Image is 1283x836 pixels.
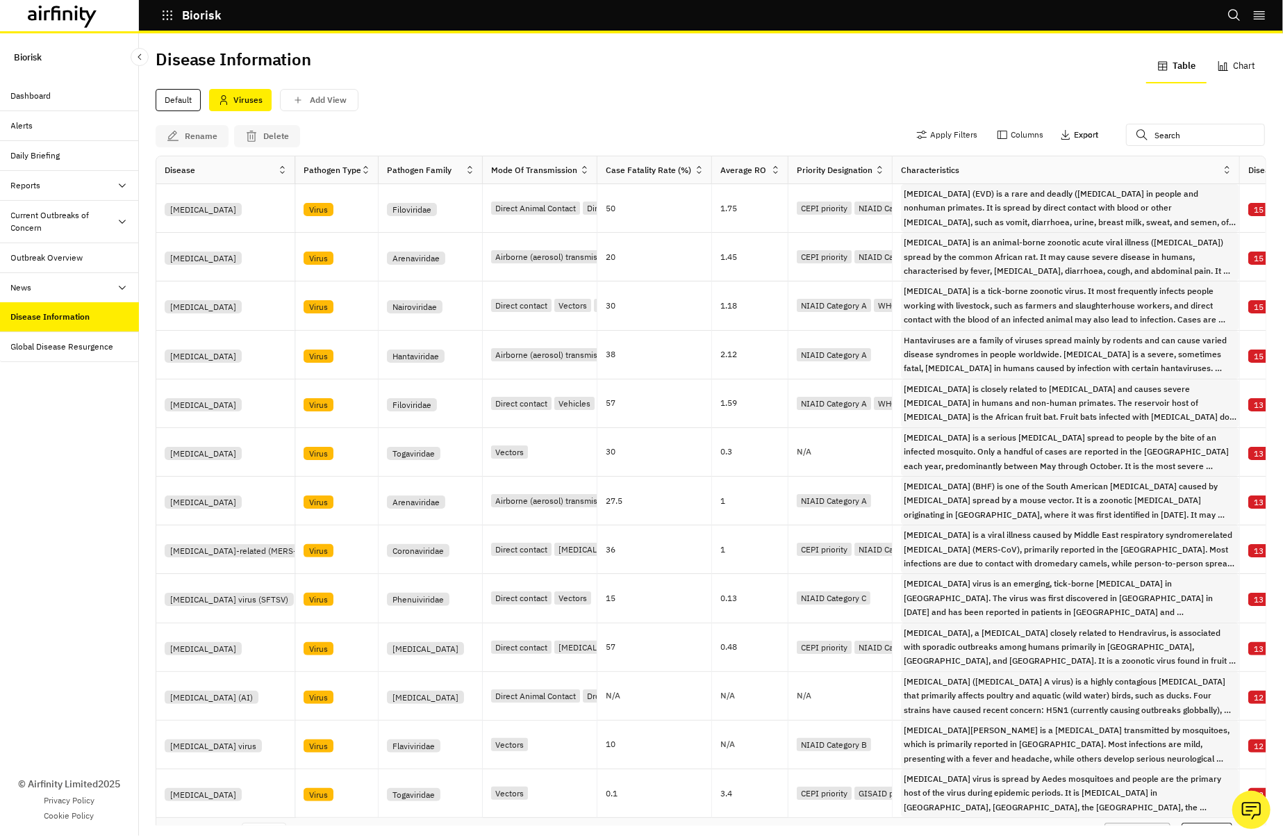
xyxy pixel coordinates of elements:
div: Flaviviridae [387,739,440,753]
span: Crimean-Congo Hemorrhagic Fever is a tick-borne zoonotic virus. It most frequently infects people... [904,284,1236,327]
div: Virus [304,495,333,509]
div: 13 [1248,495,1269,509]
button: Search [1227,3,1241,27]
div: Togaviridae [387,447,440,460]
p: N/A [797,448,811,456]
span: Severe fever with thrombocytopenia syndrome virus is an emerging, tick-borne infectious disease i... [904,577,1236,619]
div: Direct Animal Contact [491,202,580,215]
p: [MEDICAL_DATA] virus is an emerging, tick-borne [MEDICAL_DATA] in [GEOGRAPHIC_DATA]. The virus wa... [904,578,1227,688]
span: Middle East respiratory syndrome is a viral illness caused by Middle East respiratory syndromerel... [904,528,1236,571]
div: Priority Designation [797,164,872,177]
div: NIAID Category A [797,494,871,507]
div: Disease Information [11,311,90,323]
p: [MEDICAL_DATA] is a viral illness caused by Middle East respiratory syndromerelated [MEDICAL_DATA... [904,530,1234,611]
div: Average RO [720,164,766,177]
span: Avian influenza (influenza A virus) is a highly contagious viral disease that primarily affects p... [904,675,1236,717]
div: Filoviridae [387,398,437,411]
div: Droplet spread [583,689,647,703]
span: St. Louis encephalitis is a viral infection transmitted by mosquitoes, which is primarily reporte... [904,723,1236,766]
div: Virus [304,300,333,313]
div: [MEDICAL_DATA] [387,691,464,704]
p: 1.75 [720,202,788,215]
p: 50 [606,202,711,215]
div: Direct contact [491,591,552,605]
div: Togaviridae [387,788,440,801]
button: Table [1146,50,1207,83]
div: CEPI priority [797,202,852,215]
div: 15 [1248,350,1269,363]
div: Airborne (aerosol) transmission [491,494,618,507]
div: CEPI priority [797,250,852,263]
div: [MEDICAL_DATA]-related (MERS-CoV) [165,544,320,557]
div: Reports [11,179,41,192]
div: 13 [1248,544,1269,557]
p: 20 [606,250,711,264]
button: Close Sidebar [131,48,149,66]
div: 12 [1248,739,1269,753]
p: 0.13 [720,591,788,605]
div: Virus [304,544,333,557]
div: Vectors [491,445,528,459]
p: 3.4 [720,787,788,801]
span: Bolivian hemorrhagic fever (BHF) is one of the South American Hemorrhagic Fevers caused by Machup... [904,480,1236,522]
div: Filoviridae [387,203,437,216]
div: CEPI priority [797,787,852,800]
div: Direct contact [583,202,643,215]
button: save changes [156,125,229,147]
span: Marburg virus is closely related to Ebola virus and causes severe hemorrhagic fever in humans and... [904,382,1236,425]
div: Daily Briefing [11,149,60,162]
div: Direct contact [491,543,552,556]
div: Vectors [554,299,591,312]
p: © Airfinity Limited 2025 [18,777,120,792]
button: Export [1060,124,1098,146]
p: 1.45 [720,250,788,264]
div: WHO priority [874,299,930,312]
p: 36 [606,543,711,557]
div: [MEDICAL_DATA] [165,642,242,655]
div: 13 [1248,447,1269,460]
div: [MEDICAL_DATA] [165,300,242,313]
p: Hantaviruses are a family of viruses spread mainly by rodents and can cause varied disease syndro... [904,335,1229,416]
div: Arenaviridae [387,495,445,509]
div: Direct Animal Contact [491,689,580,703]
div: NIAID Category B [797,738,871,751]
div: 13 [1248,593,1269,606]
p: [MEDICAL_DATA] is closely related to [MEDICAL_DATA] and causes severe [MEDICAL_DATA] in humans an... [904,384,1236,465]
div: [MEDICAL_DATA] [165,350,242,363]
div: Arenaviridae [387,252,445,265]
div: Default [156,89,201,111]
p: Biorisk [182,9,222,22]
div: [MEDICAL_DATA] [165,788,242,801]
div: WHO priority [874,397,930,410]
div: Virus [304,252,333,265]
div: [MEDICAL_DATA] [165,447,242,460]
div: [MEDICAL_DATA] (AI) [165,691,258,704]
div: Direct contact [491,299,552,312]
div: NIAID Category C [854,543,928,556]
div: Case Fatality Rate (%) [606,164,691,177]
p: [MEDICAL_DATA][PERSON_NAME] is a [MEDICAL_DATA] transmitted by mosquitoes, which is primarily rep... [904,725,1232,792]
p: [MEDICAL_DATA] is a serious [MEDICAL_DATA] spread to people by the bite of an infected mosquito. ... [904,432,1231,514]
button: Columns [997,124,1043,146]
span: Nipah virus, a Henipavirus closely related to Hendravirus, is associated with sporadic outbreaks ... [904,626,1236,669]
div: 13 [1248,642,1269,655]
div: Dashboard [11,90,51,102]
div: Vehicles [594,299,634,312]
div: Virus [304,447,333,460]
div: News [11,281,32,294]
div: Airborne (aerosol) transmission [491,348,618,361]
div: Virus [304,350,333,363]
div: Nairoviridae [387,300,442,313]
div: Mode of Transmission [491,164,577,177]
span: Lassa fever is an animal-borne zoonotic acute viral illness (hemorrhagic fever) spread by the com... [904,236,1236,278]
p: N/A [720,691,735,700]
div: 15 [1248,203,1269,216]
div: Outbreak Overview [11,252,83,264]
div: Hantaviridae [387,350,445,363]
div: Characteristics [901,164,959,177]
div: [MEDICAL_DATA] virus (SFTSV) [165,593,294,606]
div: Vectors [491,738,528,751]
div: NIAID Category A [797,397,871,410]
div: [MEDICAL_DATA] [554,543,629,556]
div: Direct contact [491,397,552,410]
